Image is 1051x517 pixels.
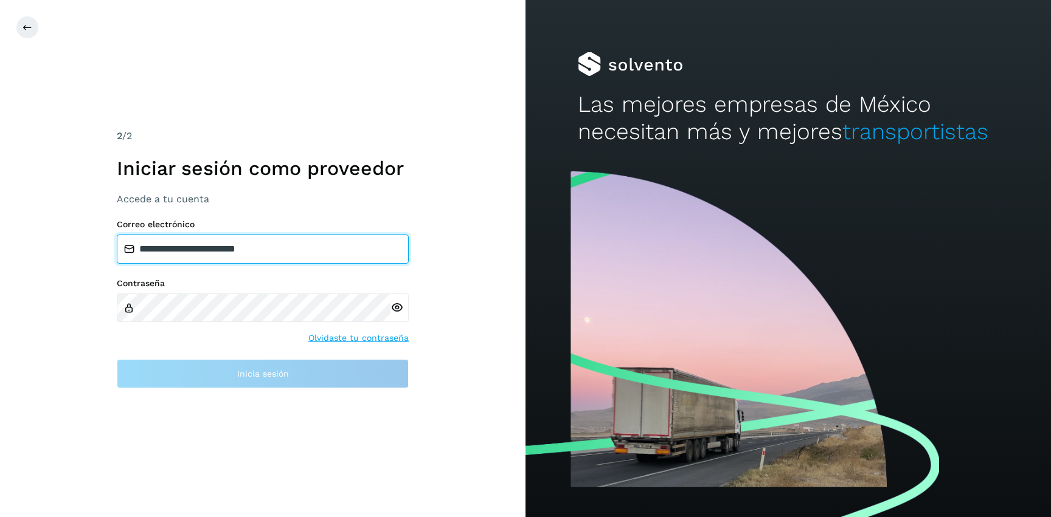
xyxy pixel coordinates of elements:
[117,219,409,230] label: Correo electrónico
[578,91,998,145] h2: Las mejores empresas de México necesitan más y mejores
[237,369,289,378] span: Inicia sesión
[308,332,409,344] a: Olvidaste tu contraseña
[842,118,988,145] span: transportistas
[117,157,409,180] h1: Iniciar sesión como proveedor
[117,359,409,388] button: Inicia sesión
[117,278,409,289] label: Contraseña
[117,129,409,143] div: /2
[117,130,122,142] span: 2
[117,193,409,205] h3: Accede a tu cuenta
